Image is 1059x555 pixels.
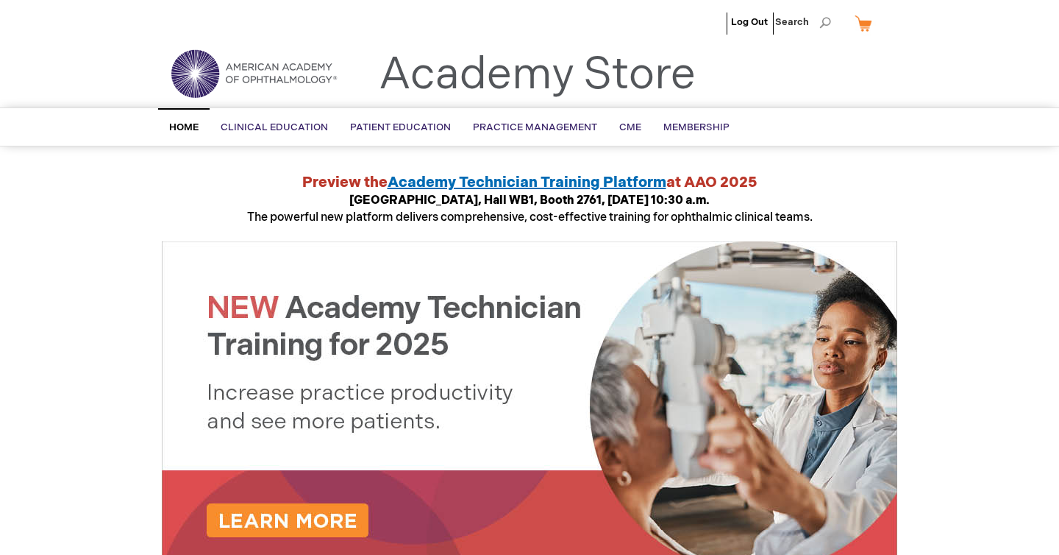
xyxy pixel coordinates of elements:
[663,121,730,133] span: Membership
[247,194,813,225] span: The powerful new platform delivers comprehensive, cost-effective training for ophthalmic clinical...
[169,121,199,133] span: Home
[388,174,666,191] a: Academy Technician Training Platform
[379,49,696,102] a: Academy Store
[349,194,710,208] strong: [GEOGRAPHIC_DATA], Hall WB1, Booth 2761, [DATE] 10:30 a.m.
[619,121,641,133] span: CME
[731,16,768,28] a: Log Out
[350,121,451,133] span: Patient Education
[775,7,831,37] span: Search
[302,174,757,191] strong: Preview the at AAO 2025
[473,121,597,133] span: Practice Management
[221,121,328,133] span: Clinical Education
